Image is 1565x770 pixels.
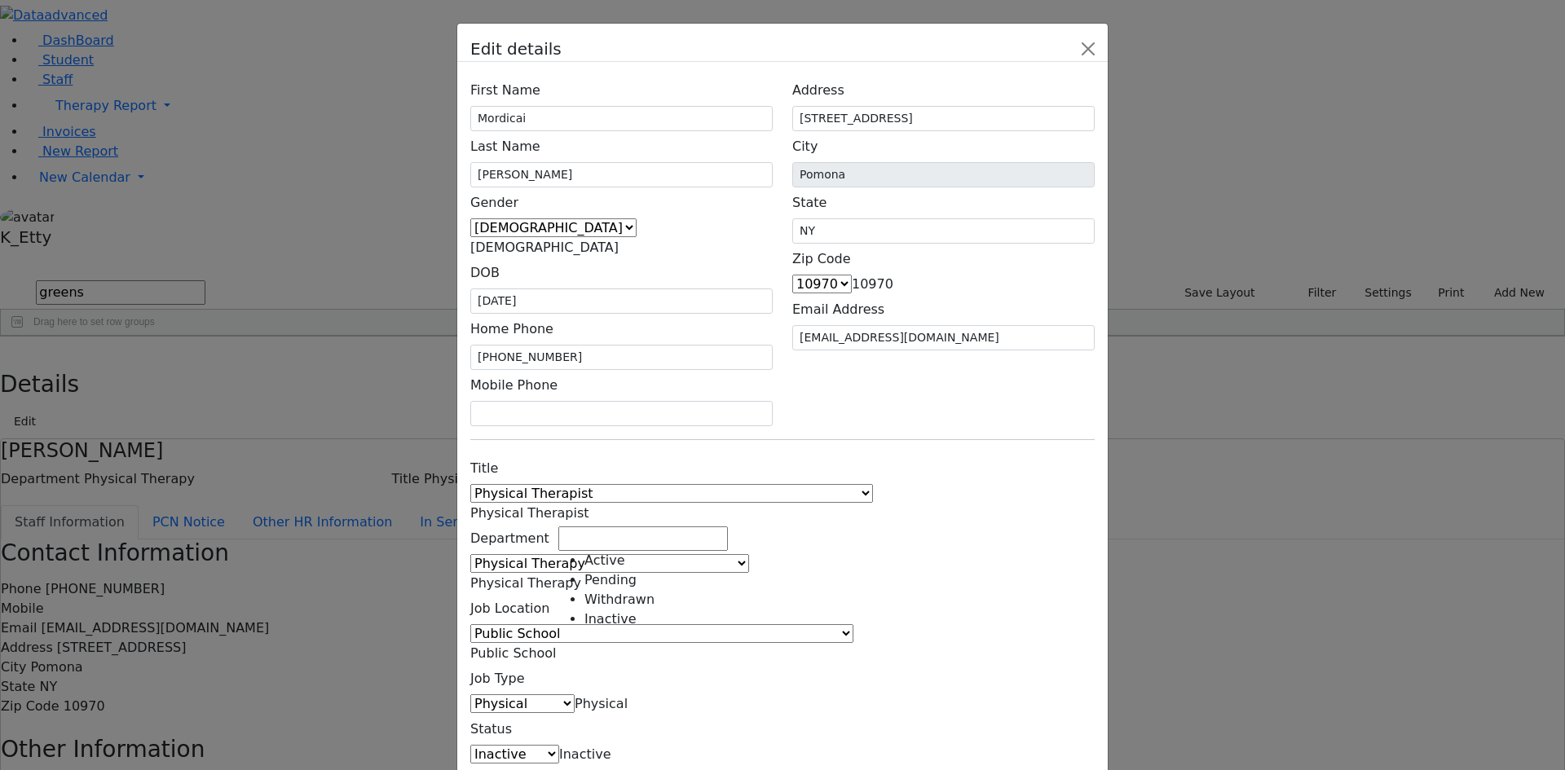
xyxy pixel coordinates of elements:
[470,645,557,661] span: Public School
[558,526,728,551] input: Search
[470,240,619,255] span: Male
[1075,36,1101,62] button: Close
[852,276,893,292] span: 10970
[792,244,851,275] label: Zip Code
[584,551,728,570] li: Active
[575,696,628,711] span: Physical
[792,131,818,162] label: City
[584,590,728,609] li: Withdrawn
[559,746,611,762] span: Inactive
[792,294,884,325] label: Email Address
[584,570,728,590] li: Pending
[792,106,1095,131] input: Enter a location
[470,257,500,288] label: DOB
[792,75,844,106] label: Address
[470,593,549,624] label: Job Location
[470,663,525,694] label: Job Type
[470,37,562,61] h5: Edit details
[792,187,827,218] label: State
[470,187,518,218] label: Gender
[470,575,581,591] span: Physical Therapy
[470,505,589,521] span: Physical Therapist
[470,75,540,106] label: First Name
[470,131,540,162] label: Last Name
[470,314,553,345] label: Home Phone
[584,609,728,629] li: Inactive
[470,523,549,554] label: Department
[470,370,558,401] label: Mobile Phone
[470,453,498,484] label: Title
[470,714,512,745] label: Status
